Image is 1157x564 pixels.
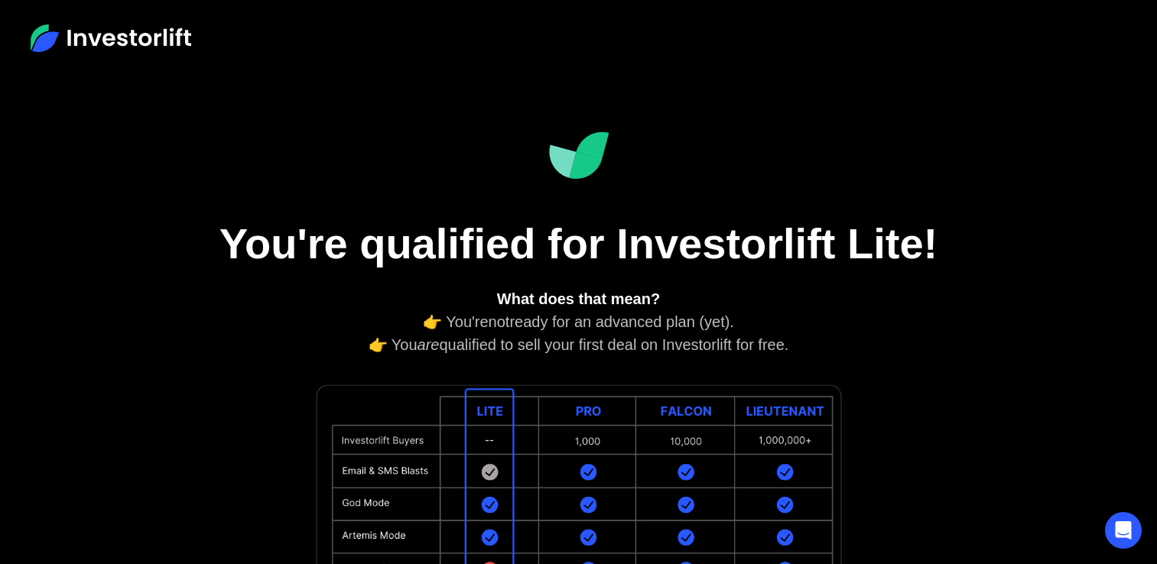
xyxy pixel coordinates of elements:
[418,336,440,353] em: are
[1105,512,1142,549] div: Open Intercom Messenger
[250,287,908,356] div: 👉 You're ready for an advanced plan (yet). 👉 You qualified to sell your first deal on Investorlif...
[489,313,510,330] em: not
[497,290,660,307] strong: What does that mean?
[548,131,609,180] img: Investorlift Dashboard
[197,218,961,269] h1: You're qualified for Investorlift Lite!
